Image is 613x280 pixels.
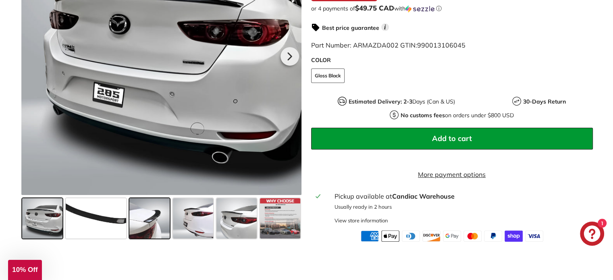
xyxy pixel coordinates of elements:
[422,230,441,242] img: discover
[484,230,502,242] img: paypal
[8,260,42,280] div: 10% Off
[381,23,389,31] span: i
[355,4,394,12] span: $49.75 CAD
[311,56,593,64] label: COLOR
[311,41,465,49] span: Part Number: ARMAZDA002 GTIN:
[432,134,472,143] span: Add to cart
[392,192,454,200] strong: Candiac Warehouse
[381,230,399,242] img: apple_pay
[578,222,607,248] inbox-online-store-chat: Shopify online store chat
[12,266,37,274] span: 10% Off
[505,230,523,242] img: shopify_pay
[349,97,455,106] p: Days (Can & US)
[405,5,434,12] img: Sezzle
[523,98,566,105] strong: 30-Days Return
[443,230,461,242] img: google_pay
[417,41,465,49] span: 990013106045
[402,230,420,242] img: diners_club
[311,4,593,12] div: or 4 payments of with
[311,128,593,149] button: Add to cart
[463,230,482,242] img: master
[349,98,412,105] strong: Estimated Delivery: 2-3
[401,111,514,120] p: on orders under $800 USD
[322,24,379,31] strong: Best price guarantee
[401,112,445,119] strong: No customs fees
[525,230,543,242] img: visa
[334,191,588,201] div: Pickup available at
[361,230,379,242] img: american_express
[311,4,593,12] div: or 4 payments of$49.75 CADwithSezzle Click to learn more about Sezzle
[334,203,588,211] p: Usually ready in 2 hours
[311,170,593,179] a: More payment options
[334,217,388,224] div: View store information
